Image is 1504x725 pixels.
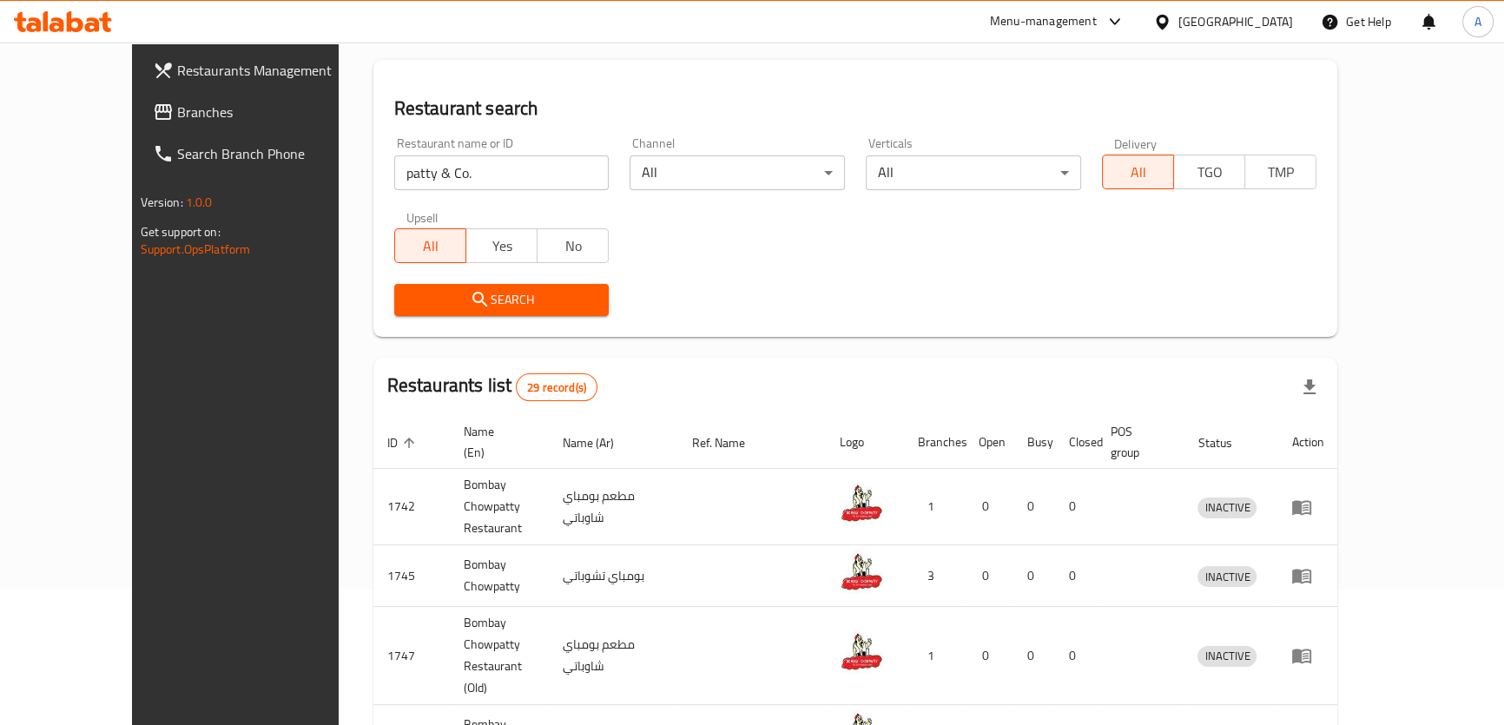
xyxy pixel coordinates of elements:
a: Search Branch Phone [139,133,383,175]
button: No [537,228,609,263]
span: 1.0.0 [186,191,213,214]
span: INACTIVE [1197,646,1257,666]
td: 0 [1013,469,1055,545]
span: Get support on: [141,221,221,243]
button: TMP [1244,155,1316,189]
td: مطعم بومباي شاوباتي [549,469,678,545]
div: Total records count [516,373,597,401]
td: 0 [1013,545,1055,607]
span: All [1110,160,1167,185]
button: TGO [1173,155,1245,189]
span: 29 record(s) [517,379,597,396]
span: Version: [141,191,183,214]
span: Branches [177,102,369,122]
span: Restaurants Management [177,60,369,81]
span: Search [408,289,596,311]
a: Branches [139,91,383,133]
td: 0 [1055,469,1097,545]
div: INACTIVE [1197,646,1257,667]
td: بومباي تشوباتي [549,545,678,607]
span: ID [387,432,420,453]
img: Bombay Chowpatty [840,550,883,594]
td: Bombay Chowpatty Restaurant (Old) [450,607,549,705]
div: INACTIVE [1197,566,1257,587]
td: Bombay Chowpatty [450,545,549,607]
th: Logo [826,416,904,469]
a: Restaurants Management [139,49,383,91]
div: All [630,155,845,190]
td: 0 [1013,607,1055,705]
button: Yes [465,228,538,263]
div: [GEOGRAPHIC_DATA] [1178,12,1293,31]
td: 1 [904,469,965,545]
h2: Restaurant search [394,96,1317,122]
td: 3 [904,545,965,607]
span: INACTIVE [1197,567,1257,587]
span: Name (En) [464,421,528,463]
div: Menu [1291,497,1323,517]
button: All [394,228,466,263]
span: POS group [1111,421,1163,463]
th: Action [1277,416,1337,469]
button: All [1102,155,1174,189]
button: Search [394,284,610,316]
label: Delivery [1114,137,1158,149]
span: No [544,234,602,259]
span: Status [1197,432,1254,453]
td: 0 [1055,607,1097,705]
div: Menu [1291,565,1323,586]
span: Yes [473,234,531,259]
td: Bombay Chowpatty Restaurant [450,469,549,545]
span: Ref. Name [692,432,768,453]
img: Bombay Chowpatty Restaurant (Old) [840,630,883,674]
div: All [866,155,1081,190]
h2: Restaurants list [387,372,597,401]
label: Upsell [406,211,439,223]
td: 1 [904,607,965,705]
th: Busy [1013,416,1055,469]
span: TGO [1181,160,1238,185]
div: Menu [1291,645,1323,666]
span: Name (Ar) [563,432,637,453]
span: Search Branch Phone [177,143,369,164]
input: Search for restaurant name or ID.. [394,155,610,190]
td: 0 [965,607,1013,705]
td: 1745 [373,545,450,607]
th: Open [965,416,1013,469]
span: INACTIVE [1197,498,1257,517]
td: 0 [1055,545,1097,607]
th: Closed [1055,416,1097,469]
span: TMP [1252,160,1309,185]
span: All [402,234,459,259]
th: Branches [904,416,965,469]
td: 0 [965,469,1013,545]
div: Export file [1289,366,1330,408]
a: Support.OpsPlatform [141,238,251,260]
td: 0 [965,545,1013,607]
td: 1742 [373,469,450,545]
div: Menu-management [990,11,1097,32]
td: 1747 [373,607,450,705]
span: A [1474,12,1481,31]
td: مطعم بومباي شاوباتي [549,607,678,705]
div: INACTIVE [1197,498,1257,518]
img: Bombay Chowpatty Restaurant [840,482,883,525]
